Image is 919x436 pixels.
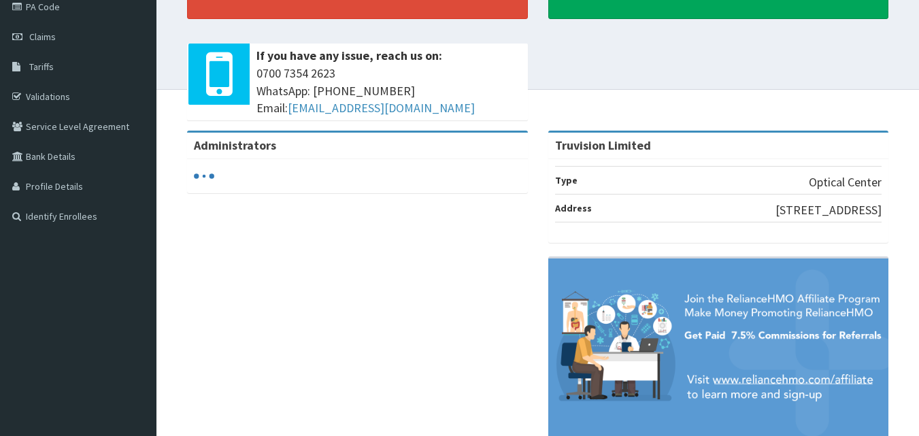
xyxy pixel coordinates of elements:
[194,137,276,153] b: Administrators
[256,48,442,63] b: If you have any issue, reach us on:
[29,31,56,43] span: Claims
[256,65,521,117] span: 0700 7354 2623 WhatsApp: [PHONE_NUMBER] Email:
[555,202,592,214] b: Address
[555,137,651,153] strong: Truvision Limited
[809,173,882,191] p: Optical Center
[194,166,214,186] svg: audio-loading
[775,201,882,219] p: [STREET_ADDRESS]
[555,174,578,186] b: Type
[288,100,475,116] a: [EMAIL_ADDRESS][DOMAIN_NAME]
[29,61,54,73] span: Tariffs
